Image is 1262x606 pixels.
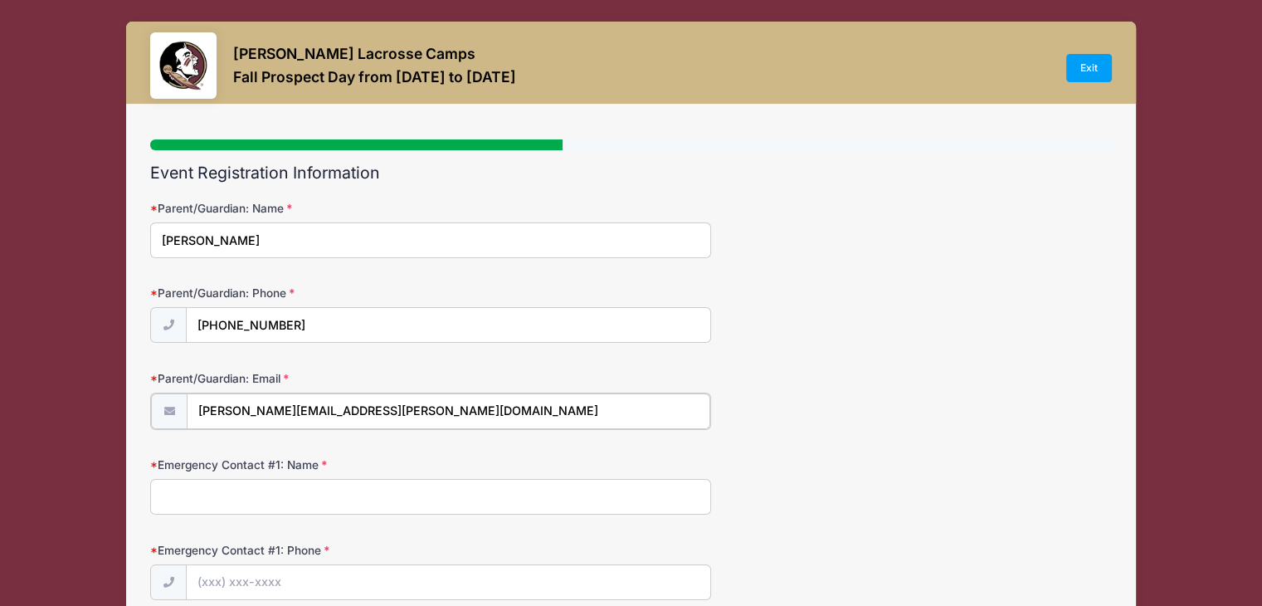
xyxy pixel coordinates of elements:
label: Parent/Guardian: Email [150,370,470,387]
input: email@email.com [187,393,710,429]
label: Emergency Contact #1: Name [150,457,470,473]
h2: Event Registration Information [150,164,1112,183]
a: Exit [1066,54,1113,82]
label: Parent/Guardian: Name [150,200,470,217]
label: Emergency Contact #1: Phone [150,542,470,559]
input: (xxx) xxx-xxxx [186,307,711,343]
h3: [PERSON_NAME] Lacrosse Camps [233,45,516,62]
input: (xxx) xxx-xxxx [186,564,711,600]
h3: Fall Prospect Day from [DATE] to [DATE] [233,68,516,86]
label: Parent/Guardian: Phone [150,285,470,301]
